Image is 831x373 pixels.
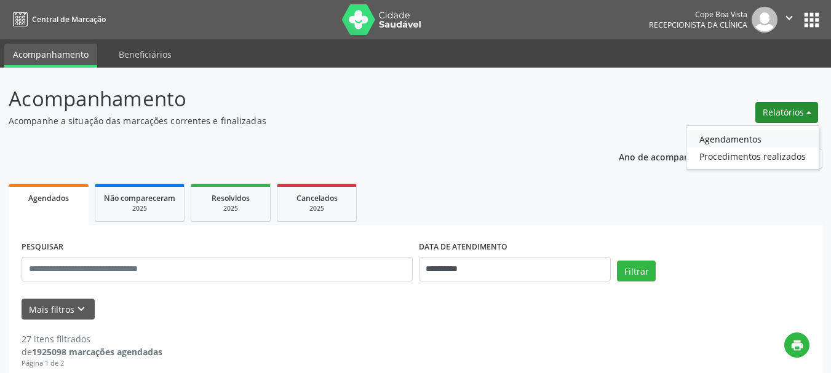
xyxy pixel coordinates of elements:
button: print [784,332,809,358]
a: Beneficiários [110,44,180,65]
div: 2025 [286,204,348,213]
button: Filtrar [617,261,656,281]
img: img [752,7,777,33]
a: Procedimentos realizados [686,147,819,165]
button: apps [801,9,822,31]
div: de [22,345,162,358]
i: keyboard_arrow_down [74,302,88,316]
span: Cancelados [296,193,338,203]
div: Página 1 de 2 [22,358,162,369]
p: Acompanhamento [9,84,578,114]
label: PESQUISAR [22,238,63,257]
strong: 1925098 marcações agendadas [32,346,162,358]
span: Recepcionista da clínica [649,20,747,30]
a: Acompanhamento [4,44,97,68]
button: Mais filtroskeyboard_arrow_down [22,299,95,320]
p: Acompanhe a situação das marcações correntes e finalizadas [9,114,578,127]
button:  [777,7,801,33]
div: 2025 [104,204,175,213]
ul: Relatórios [686,125,819,170]
span: Não compareceram [104,193,175,203]
div: Cope Boa Vista [649,9,747,20]
a: Central de Marcação [9,9,106,29]
i: print [790,339,804,352]
button: Relatórios [755,102,818,123]
div: 27 itens filtrados [22,332,162,345]
span: Agendados [28,193,69,203]
a: Agendamentos [686,130,819,147]
span: Resolvidos [212,193,250,203]
label: DATA DE ATENDIMENTO [419,238,507,257]
div: 2025 [200,204,261,213]
span: Central de Marcação [32,14,106,25]
p: Ano de acompanhamento [619,149,728,164]
i:  [782,11,796,25]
